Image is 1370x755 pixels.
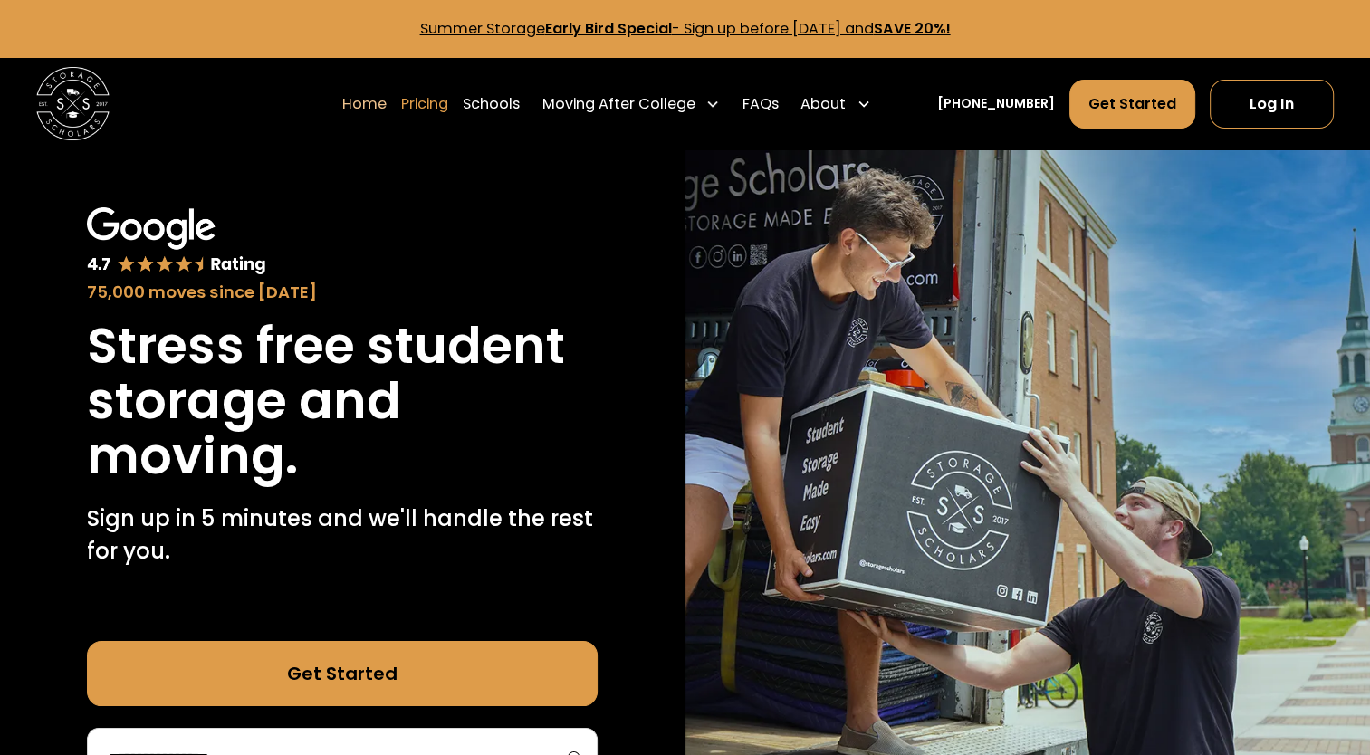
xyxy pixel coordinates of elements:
[541,93,695,115] div: Moving After College
[401,79,448,129] a: Pricing
[87,207,265,275] img: Google 4.7 star rating
[800,93,846,115] div: About
[1069,80,1195,129] a: Get Started
[87,319,598,484] h1: Stress free student storage and moving.
[342,79,387,129] a: Home
[420,18,951,39] a: Summer StorageEarly Bird Special- Sign up before [DATE] andSAVE 20%!
[545,18,672,39] strong: Early Bird Special
[463,79,520,129] a: Schools
[936,94,1054,113] a: [PHONE_NUMBER]
[1210,80,1334,129] a: Log In
[874,18,951,39] strong: SAVE 20%!
[742,79,779,129] a: FAQs
[793,79,878,129] div: About
[87,641,598,706] a: Get Started
[87,280,598,304] div: 75,000 moves since [DATE]
[36,67,110,140] img: Storage Scholars main logo
[534,79,727,129] div: Moving After College
[87,502,598,568] p: Sign up in 5 minutes and we'll handle the rest for you.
